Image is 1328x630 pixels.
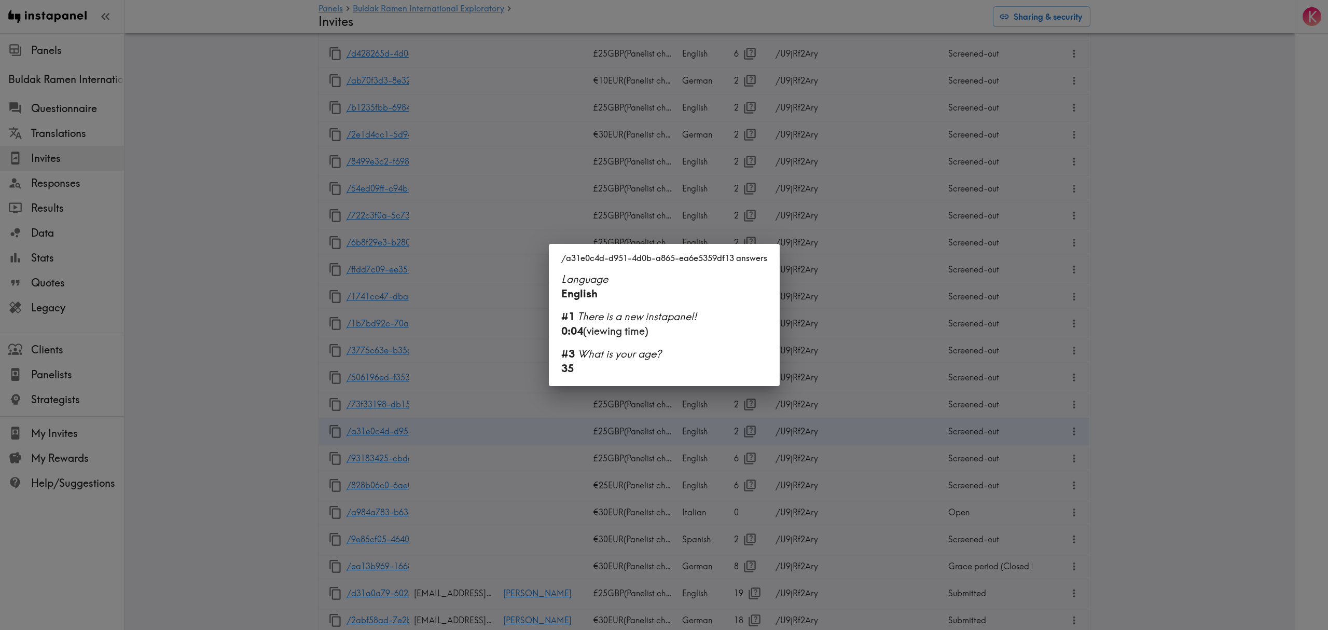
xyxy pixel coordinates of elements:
[561,324,767,338] div: (viewing time)
[561,310,575,323] b: #1
[549,244,780,272] h2: /a31e0c4d-d951-4d0b-a865-ea6e5359df13 answers
[561,361,767,376] div: 35
[561,347,575,360] b: #3
[577,347,661,360] span: What is your age?
[577,310,697,323] span: There is a new instapanel!
[561,287,598,300] span: English
[561,324,583,337] b: 0:04
[561,272,608,285] span: Language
